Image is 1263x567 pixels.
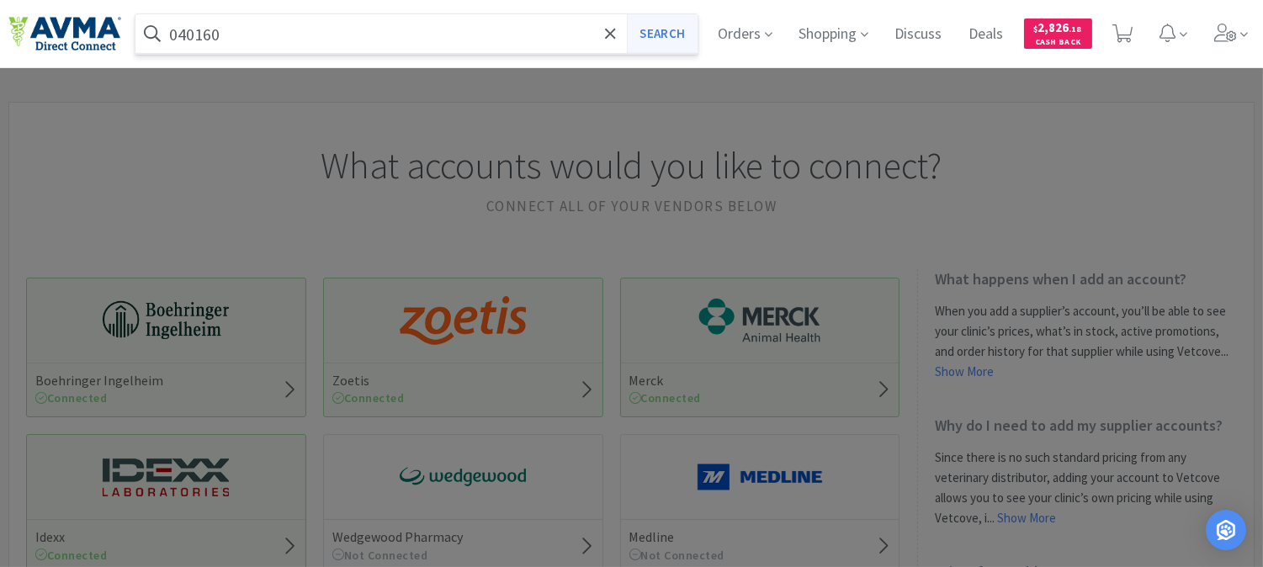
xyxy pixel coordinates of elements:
[889,27,949,42] a: Discuss
[963,27,1011,42] a: Deals
[1034,19,1082,35] span: 2,826
[1024,11,1092,56] a: $2,826.18Cash Back
[135,14,698,53] input: Search by item, sku, manufacturer, ingredient, size...
[1034,24,1038,34] span: $
[1206,510,1246,550] div: Open Intercom Messenger
[8,16,121,51] img: e4e33dab9f054f5782a47901c742baa9_102.png
[627,14,697,53] button: Search
[1034,38,1082,49] span: Cash Back
[1069,24,1082,34] span: . 18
